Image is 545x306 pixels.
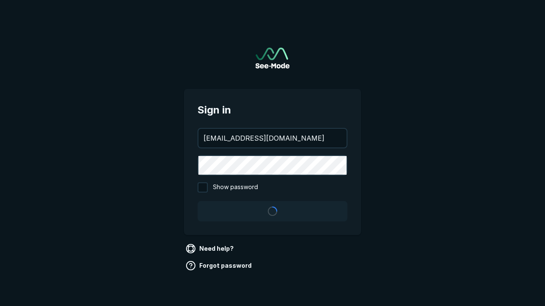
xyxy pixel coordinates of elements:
a: Forgot password [184,259,255,272]
span: Sign in [198,102,347,118]
input: your@email.com [198,129,347,147]
a: Go to sign in [255,48,290,68]
img: See-Mode Logo [255,48,290,68]
a: Need help? [184,242,237,255]
span: Show password [213,182,258,193]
